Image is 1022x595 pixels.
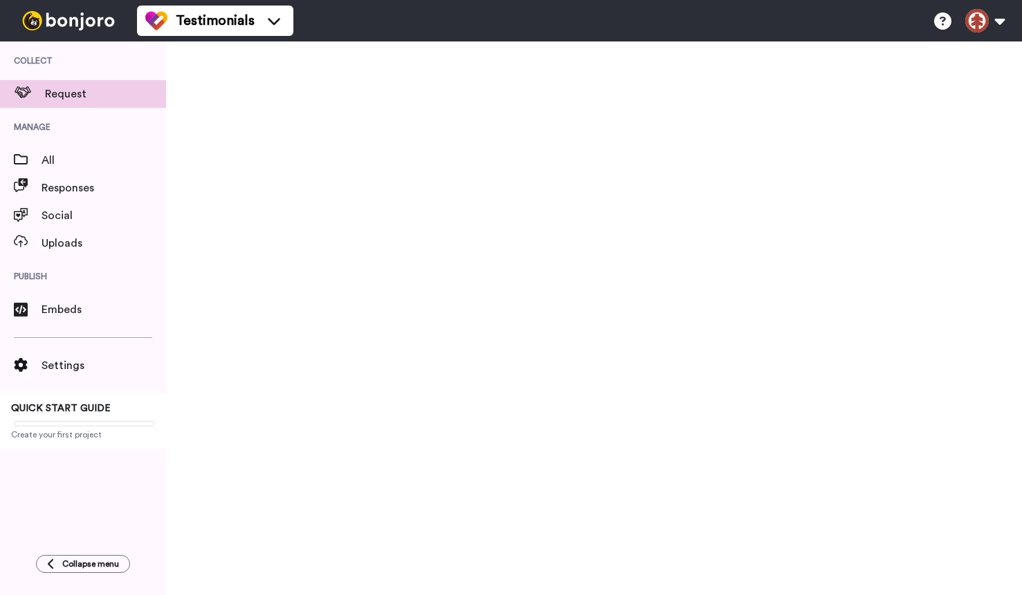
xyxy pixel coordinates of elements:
[36,555,130,573] button: Collapse menu
[62,558,119,569] span: Collapse menu
[45,86,166,102] span: Request
[42,207,166,224] span: Social
[145,10,167,32] img: tm-color.svg
[11,404,111,413] span: QUICK START GUIDE
[42,180,166,196] span: Responses
[42,357,166,374] span: Settings
[42,152,166,169] span: All
[176,11,255,30] span: Testimonials
[17,11,120,30] img: bj-logo-header-white.svg
[42,235,166,252] span: Uploads
[42,301,166,318] span: Embeds
[11,429,155,440] span: Create your first project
